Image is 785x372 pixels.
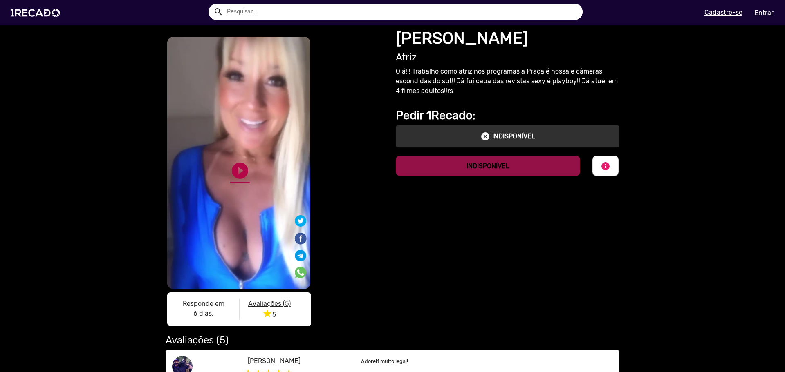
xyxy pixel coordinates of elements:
[193,310,213,317] b: 6 dias.
[396,108,619,123] h2: Pedir 1Recado:
[295,216,306,224] i: Share on Twitter
[396,29,619,48] h1: [PERSON_NAME]
[601,161,610,171] mat-icon: info
[167,37,310,289] video: S1RECADO vídeos dedicados para fãs e empresas
[295,267,306,278] img: Compartilhe no whatsapp
[294,232,307,245] img: Compartilhe no facebook
[704,9,742,16] u: Cadastre-se
[174,299,233,309] p: Responde em
[295,265,306,273] i: Share on WhatsApp
[396,51,619,63] h2: Atriz
[295,215,306,227] img: Compartilhe no twitter
[213,7,223,17] mat-icon: Example home icon
[262,311,276,319] span: 5
[361,358,408,364] small: Adorei1 muito legal!
[295,249,306,256] i: Share on Telegram
[230,161,250,180] a: play_circle_filled
[211,4,225,18] button: Example home icon
[396,67,619,96] p: Olá!!! Trabalho como atriz nos programas a Praça é nossa e câmeras escondidas do sbt!! Já fui cap...
[248,300,291,307] u: Avaliações (5)
[262,309,272,319] i: star
[749,6,779,20] a: Entrar
[221,4,583,20] input: Pesquisar...
[295,250,306,261] img: Compartilhe no telegram
[480,131,490,141] mat-icon: cancel
[492,131,535,141] p: INDISPONÍVEL
[294,231,307,239] i: Share on Facebook
[467,162,509,170] b: INDISPONÍVEL
[166,334,619,346] h2: Avaliações (5)
[248,356,349,366] p: [PERSON_NAME]
[396,156,580,176] button: INDISPONÍVEL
